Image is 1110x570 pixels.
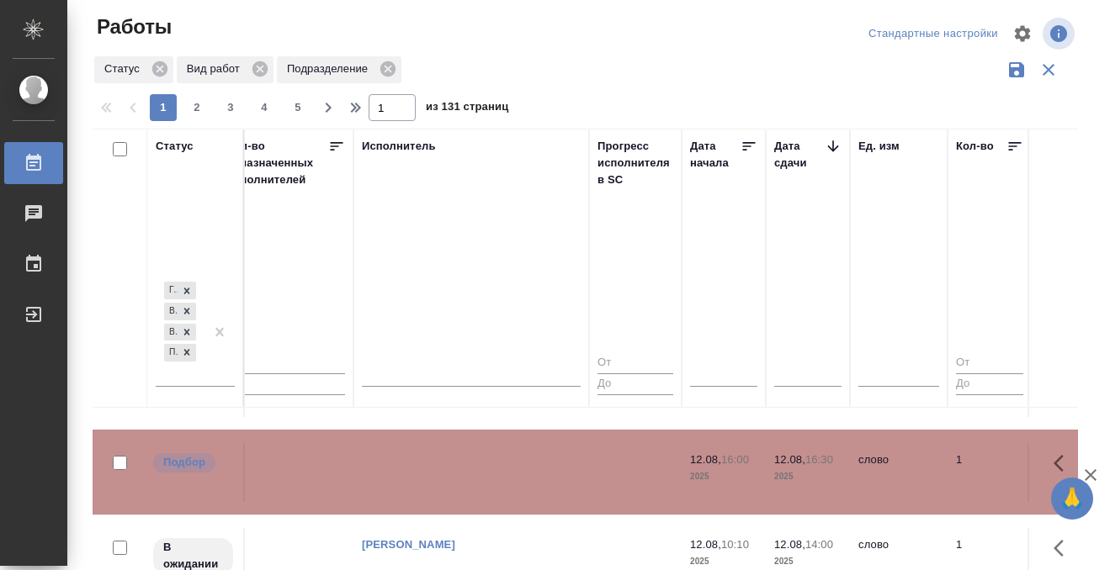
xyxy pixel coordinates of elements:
[690,138,741,172] div: Дата начала
[948,443,1032,502] td: 1
[217,99,244,116] span: 3
[850,443,948,502] td: слово
[597,353,673,374] input: От
[805,453,833,466] p: 16:30
[956,353,1023,374] input: От
[164,344,178,362] div: Подбор
[956,373,1023,394] input: До
[597,138,673,188] div: Прогресс исполнителя в SC
[219,443,353,502] td: 0
[1002,13,1043,54] span: Настроить таблицу
[287,61,374,77] p: Подразделение
[227,353,345,374] input: От
[690,553,757,570] p: 2025
[163,454,205,471] p: Подбор
[805,538,833,551] p: 14:00
[864,21,1002,47] div: split button
[774,538,805,551] p: 12.08,
[177,56,274,83] div: Вид работ
[858,138,900,155] div: Ед. изм
[721,538,749,551] p: 10:10
[690,538,721,551] p: 12.08,
[164,324,178,341] div: В ожидании
[162,342,198,363] div: Готов к работе, В работе, В ожидании, Подбор
[251,99,278,116] span: 4
[1044,443,1084,483] button: Здесь прячутся важные кнопки
[162,280,198,301] div: Готов к работе, В работе, В ожидании, Подбор
[1033,54,1065,86] button: Сбросить фильтры
[774,453,805,466] p: 12.08,
[690,453,721,466] p: 12.08,
[151,451,235,474] div: Можно подбирать исполнителей
[183,94,210,121] button: 2
[721,453,749,466] p: 16:00
[227,373,345,394] input: До
[164,282,178,299] div: Готов к работе
[956,138,994,155] div: Кол-во
[1043,18,1078,50] span: Посмотреть информацию
[162,322,198,343] div: Готов к работе, В работе, В ожидании, Подбор
[93,13,172,40] span: Работы
[94,56,173,83] div: Статус
[1058,481,1086,516] span: 🙏
[362,138,436,155] div: Исполнитель
[183,99,210,116] span: 2
[1044,528,1084,568] button: Здесь прячутся важные кнопки
[362,538,455,551] a: [PERSON_NAME]
[277,56,401,83] div: Подразделение
[597,373,673,394] input: До
[284,94,311,121] button: 5
[164,303,178,320] div: В работе
[227,138,328,188] div: Кол-во неназначенных исполнителей
[690,468,757,485] p: 2025
[156,138,194,155] div: Статус
[774,138,825,172] div: Дата сдачи
[187,61,246,77] p: Вид работ
[774,468,842,485] p: 2025
[217,94,244,121] button: 3
[104,61,146,77] p: Статус
[251,94,278,121] button: 4
[1001,54,1033,86] button: Сохранить фильтры
[162,301,198,322] div: Готов к работе, В работе, В ожидании, Подбор
[774,553,842,570] p: 2025
[284,99,311,116] span: 5
[1051,478,1093,520] button: 🙏
[426,97,508,121] span: из 131 страниц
